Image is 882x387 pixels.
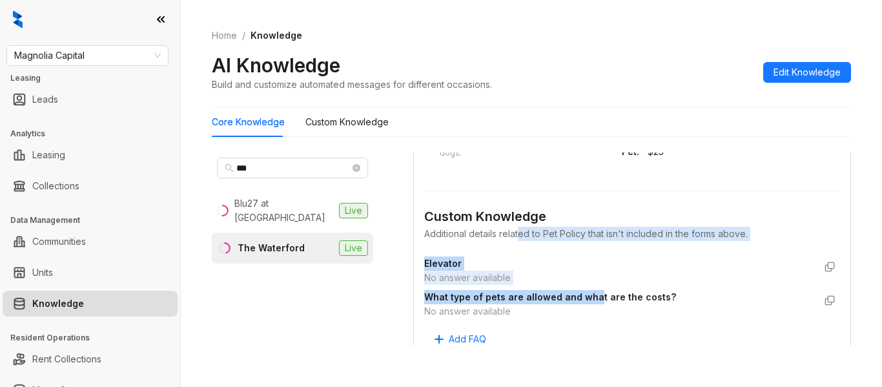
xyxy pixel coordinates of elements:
a: Home [209,28,240,43]
div: No answer available [424,271,814,285]
span: Edit Knowledge [774,65,841,79]
li: Knowledge [3,291,178,317]
li: Leasing [3,142,178,168]
button: Add FAQ [424,329,497,350]
li: Units [3,260,178,286]
h3: Resident Operations [10,332,180,344]
span: search [225,163,234,173]
div: Build and customize automated messages for different occasions. [212,78,492,91]
strong: What type of pets are allowed and what are the costs? [424,291,676,302]
span: close-circle [353,164,360,172]
div: The Waterford [238,241,305,255]
div: Custom Knowledge [305,115,389,129]
li: Communities [3,229,178,255]
li: Collections [3,173,178,199]
div: Custom Knowledge [424,207,840,227]
a: Units [32,260,53,286]
strong: Elevator [424,258,462,269]
button: Edit Knowledge [763,62,851,83]
h3: Data Management [10,214,180,226]
a: Communities [32,229,86,255]
h3: Leasing [10,72,180,84]
span: Live [339,203,368,218]
span: Add FAQ [449,332,486,346]
h2: AI Knowledge [212,53,340,78]
h3: Analytics [10,128,180,140]
a: Knowledge [32,291,84,317]
img: logo [13,10,23,28]
li: Leads [3,87,178,112]
div: No answer available [424,304,814,319]
span: Knowledge [251,30,302,41]
li: Rent Collections [3,346,178,372]
span: Live [339,240,368,256]
div: Additional details related to Pet Policy that isn't included in the forms above. [424,227,840,241]
span: Magnolia Capital [14,46,161,65]
li: / [242,28,245,43]
div: Core Knowledge [212,115,285,129]
a: Leasing [32,142,65,168]
div: Blu27 at [GEOGRAPHIC_DATA] [234,196,334,225]
a: Rent Collections [32,346,101,372]
a: Collections [32,173,79,199]
a: Leads [32,87,58,112]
